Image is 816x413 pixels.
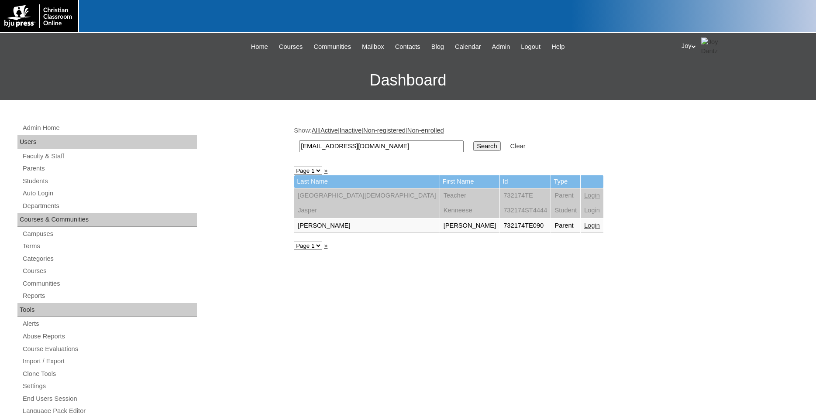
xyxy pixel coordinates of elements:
a: Abuse Reports [22,331,197,342]
div: Tools [17,303,197,317]
a: Calendar [451,42,485,52]
input: Search [299,140,464,152]
span: Logout [521,42,541,52]
span: Admin [492,42,510,52]
span: Mailbox [362,42,384,52]
a: Admin Home [22,123,197,133]
h3: Dashboard [4,61,812,100]
a: Settings [22,381,197,392]
td: [PERSON_NAME] [294,218,440,233]
span: Courses [279,42,303,52]
a: Contacts [391,42,425,52]
a: Non-enrolled [407,127,444,134]
span: Calendar [455,42,481,52]
a: Students [22,176,197,187]
a: Course Evaluations [22,344,197,355]
a: » [324,167,327,174]
a: All [312,127,319,134]
input: Search [473,141,500,151]
a: Clear [510,143,526,150]
a: End Users Session [22,393,197,404]
a: Departments [22,201,197,212]
td: 732174TE [500,188,551,203]
span: Blog [431,42,444,52]
td: Kenneese [440,203,500,218]
div: Courses & Communities [17,213,197,227]
span: Communities [314,42,351,52]
td: Parent [551,188,580,203]
a: Communities [22,278,197,289]
a: Active [320,127,338,134]
td: Id [500,175,551,188]
span: Help [551,42,565,52]
td: Parent [551,218,580,233]
span: Contacts [395,42,420,52]
a: Import / Export [22,356,197,367]
a: Alerts [22,318,197,329]
div: Joy [682,38,807,55]
div: Show: | | | | [294,126,726,157]
div: Users [17,135,197,149]
img: Joy Dantz [701,38,723,55]
td: [GEOGRAPHIC_DATA][DEMOGRAPHIC_DATA] [294,188,440,203]
a: Terms [22,241,197,252]
td: 732174TE090 [500,218,551,233]
a: Blog [427,42,448,52]
a: Faculty & Staff [22,151,197,162]
td: 732174ST4444 [500,203,551,218]
a: Reports [22,290,197,301]
a: Auto Login [22,188,197,199]
td: Last Name [294,175,440,188]
a: Clone Tools [22,369,197,379]
span: Home [251,42,268,52]
td: Student [551,203,580,218]
td: Jasper [294,203,440,218]
a: Categories [22,253,197,264]
a: Campuses [22,229,197,239]
a: Help [547,42,569,52]
a: Mailbox [358,42,389,52]
td: Teacher [440,188,500,203]
a: Non-registered [363,127,406,134]
a: Login [584,192,600,199]
a: Communities [310,42,356,52]
img: logo-white.png [4,4,74,28]
a: Login [584,222,600,229]
a: Parents [22,163,197,174]
a: » [324,242,327,249]
td: [PERSON_NAME] [440,218,500,233]
td: Type [551,175,580,188]
a: Courses [22,266,197,276]
a: Admin [488,42,515,52]
a: Inactive [340,127,362,134]
a: Logout [516,42,545,52]
a: Courses [275,42,307,52]
a: Home [247,42,272,52]
a: Login [584,207,600,214]
td: First Name [440,175,500,188]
